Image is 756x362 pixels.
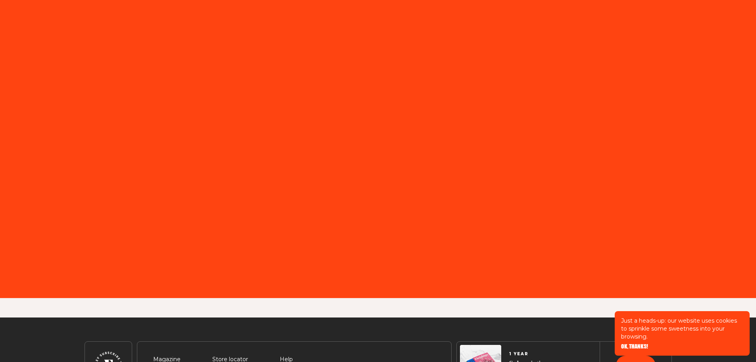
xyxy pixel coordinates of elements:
[621,317,743,341] p: Just a heads-up: our website uses cookies to sprinkle some sweetness into your browsing.
[621,344,648,349] button: OK, THANKS!
[509,352,548,356] span: 1 YEAR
